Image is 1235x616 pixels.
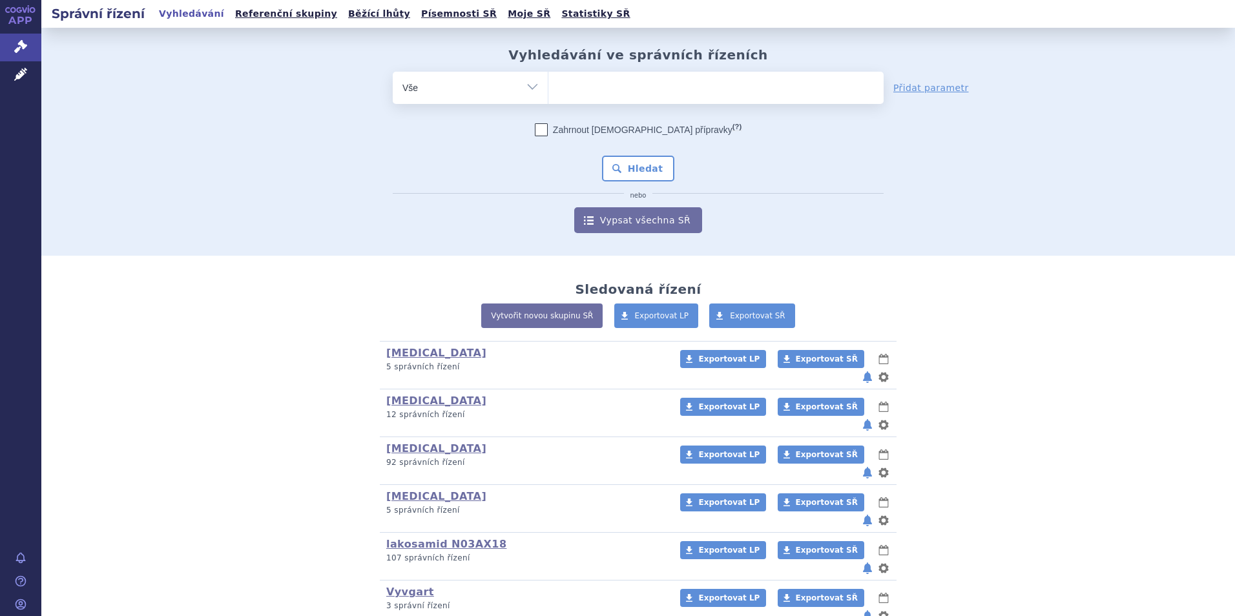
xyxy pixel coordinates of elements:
[778,446,864,464] a: Exportovat SŘ
[778,589,864,607] a: Exportovat SŘ
[778,541,864,559] a: Exportovat SŘ
[386,442,486,455] a: [MEDICAL_DATA]
[861,369,874,385] button: notifikace
[877,560,890,576] button: nastavení
[386,362,663,373] p: 5 správních řízení
[386,457,663,468] p: 92 správních řízení
[386,347,486,359] a: [MEDICAL_DATA]
[635,311,689,320] span: Exportovat LP
[698,402,760,411] span: Exportovat LP
[861,465,874,480] button: notifikace
[481,303,603,328] a: Vytvořit novou skupinu SŘ
[877,465,890,480] button: nastavení
[680,446,766,464] a: Exportovat LP
[680,541,766,559] a: Exportovat LP
[602,156,675,181] button: Hledat
[778,398,864,416] a: Exportovat SŘ
[877,447,890,462] button: lhůty
[732,123,742,131] abbr: (?)
[680,493,766,511] a: Exportovat LP
[778,350,864,368] a: Exportovat SŘ
[624,192,653,200] i: nebo
[386,538,506,550] a: lakosamid N03AX18
[796,450,858,459] span: Exportovat SŘ
[861,560,874,576] button: notifikace
[698,354,760,364] span: Exportovat LP
[231,5,341,23] a: Referenční skupiny
[796,402,858,411] span: Exportovat SŘ
[504,5,554,23] a: Moje SŘ
[861,513,874,528] button: notifikace
[535,123,742,136] label: Zahrnout [DEMOGRAPHIC_DATA] přípravky
[698,546,760,555] span: Exportovat LP
[698,593,760,602] span: Exportovat LP
[508,47,768,63] h2: Vyhledávání ve správních řízeních
[877,351,890,367] button: lhůty
[861,417,874,433] button: notifikace
[698,450,760,459] span: Exportovat LP
[386,490,486,502] a: [MEDICAL_DATA]
[893,81,969,94] a: Přidat parametr
[796,354,858,364] span: Exportovat SŘ
[386,505,663,516] p: 5 správních řízení
[730,311,785,320] span: Exportovat SŘ
[877,417,890,433] button: nastavení
[877,369,890,385] button: nastavení
[344,5,414,23] a: Běžící lhůty
[877,513,890,528] button: nastavení
[417,5,501,23] a: Písemnosti SŘ
[778,493,864,511] a: Exportovat SŘ
[574,207,702,233] a: Vypsat všechna SŘ
[386,586,434,598] a: Vyvgart
[877,399,890,415] button: lhůty
[557,5,634,23] a: Statistiky SŘ
[386,395,486,407] a: [MEDICAL_DATA]
[796,498,858,507] span: Exportovat SŘ
[796,546,858,555] span: Exportovat SŘ
[877,542,890,558] button: lhůty
[680,398,766,416] a: Exportovat LP
[614,303,699,328] a: Exportovat LP
[386,601,663,611] p: 3 správní řízení
[41,5,155,23] h2: Správní řízení
[386,409,663,420] p: 12 správních řízení
[709,303,795,328] a: Exportovat SŘ
[386,553,663,564] p: 107 správních řízení
[155,5,228,23] a: Vyhledávání
[575,282,701,297] h2: Sledovaná řízení
[680,589,766,607] a: Exportovat LP
[680,350,766,368] a: Exportovat LP
[877,495,890,510] button: lhůty
[698,498,760,507] span: Exportovat LP
[877,590,890,606] button: lhůty
[796,593,858,602] span: Exportovat SŘ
